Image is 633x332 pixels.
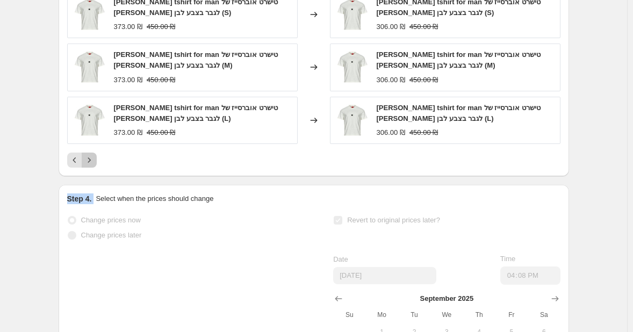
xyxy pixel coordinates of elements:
[500,266,560,285] input: 12:00
[377,127,405,138] div: 306.00 ₪
[532,311,556,319] span: Sa
[331,291,346,306] button: Show previous month, August 2025
[114,127,142,138] div: 373.00 ₪
[333,255,348,263] span: Date
[370,311,394,319] span: Mo
[336,104,368,136] img: hugo-boss-tshirt-for-man-ishr-avbrsiiz-shl-hvgv-lgbr-bb-lb-414516_80x.jpg
[73,51,105,83] img: hugo-boss-tshirt-for-man-ishr-avbrsiiz-shl-hvgv-lgbr-bb-lb-414516_80x.jpg
[114,104,278,122] span: [PERSON_NAME] tshirt for man טישרט אוברסייז של [PERSON_NAME] לגבר בצבע לבן (L)
[409,75,438,85] strike: 450.00 ₪
[337,311,361,319] span: Su
[114,50,278,69] span: [PERSON_NAME] tshirt for man טישרט אוברסייז של [PERSON_NAME] לגבר בצבע לבן (M)
[377,104,541,122] span: [PERSON_NAME] tshirt for man טישרט אוברסייז של [PERSON_NAME] לגבר בצבע לבן (L)
[81,231,142,239] span: Change prices later
[528,306,560,323] th: Saturday
[500,255,515,263] span: Time
[96,193,213,204] p: Select when the prices should change
[73,104,105,136] img: hugo-boss-tshirt-for-man-ishr-avbrsiiz-shl-hvgv-lgbr-bb-lb-414516_80x.jpg
[548,291,563,306] button: Show next month, October 2025
[435,311,458,319] span: We
[377,50,541,69] span: [PERSON_NAME] tshirt for man טישרט אוברסייז של [PERSON_NAME] לגבר בצבע לבן (M)
[67,193,92,204] h2: Step 4.
[500,311,523,319] span: Fr
[81,216,141,224] span: Change prices now
[114,75,142,85] div: 373.00 ₪
[347,216,440,224] span: Revert to original prices later?
[333,306,365,323] th: Sunday
[463,306,495,323] th: Thursday
[402,311,426,319] span: Tu
[377,75,405,85] div: 306.00 ₪
[495,306,528,323] th: Friday
[467,311,491,319] span: Th
[82,153,97,168] button: Next
[114,21,142,32] div: 373.00 ₪
[67,153,97,168] nav: Pagination
[147,21,175,32] strike: 450.00 ₪
[398,306,430,323] th: Tuesday
[333,267,436,284] input: 8/8/2025
[366,306,398,323] th: Monday
[336,51,368,83] img: hugo-boss-tshirt-for-man-ishr-avbrsiiz-shl-hvgv-lgbr-bb-lb-414516_80x.jpg
[409,21,438,32] strike: 450.00 ₪
[67,153,82,168] button: Previous
[147,75,175,85] strike: 450.00 ₪
[147,127,175,138] strike: 450.00 ₪
[409,127,438,138] strike: 450.00 ₪
[377,21,405,32] div: 306.00 ₪
[430,306,463,323] th: Wednesday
